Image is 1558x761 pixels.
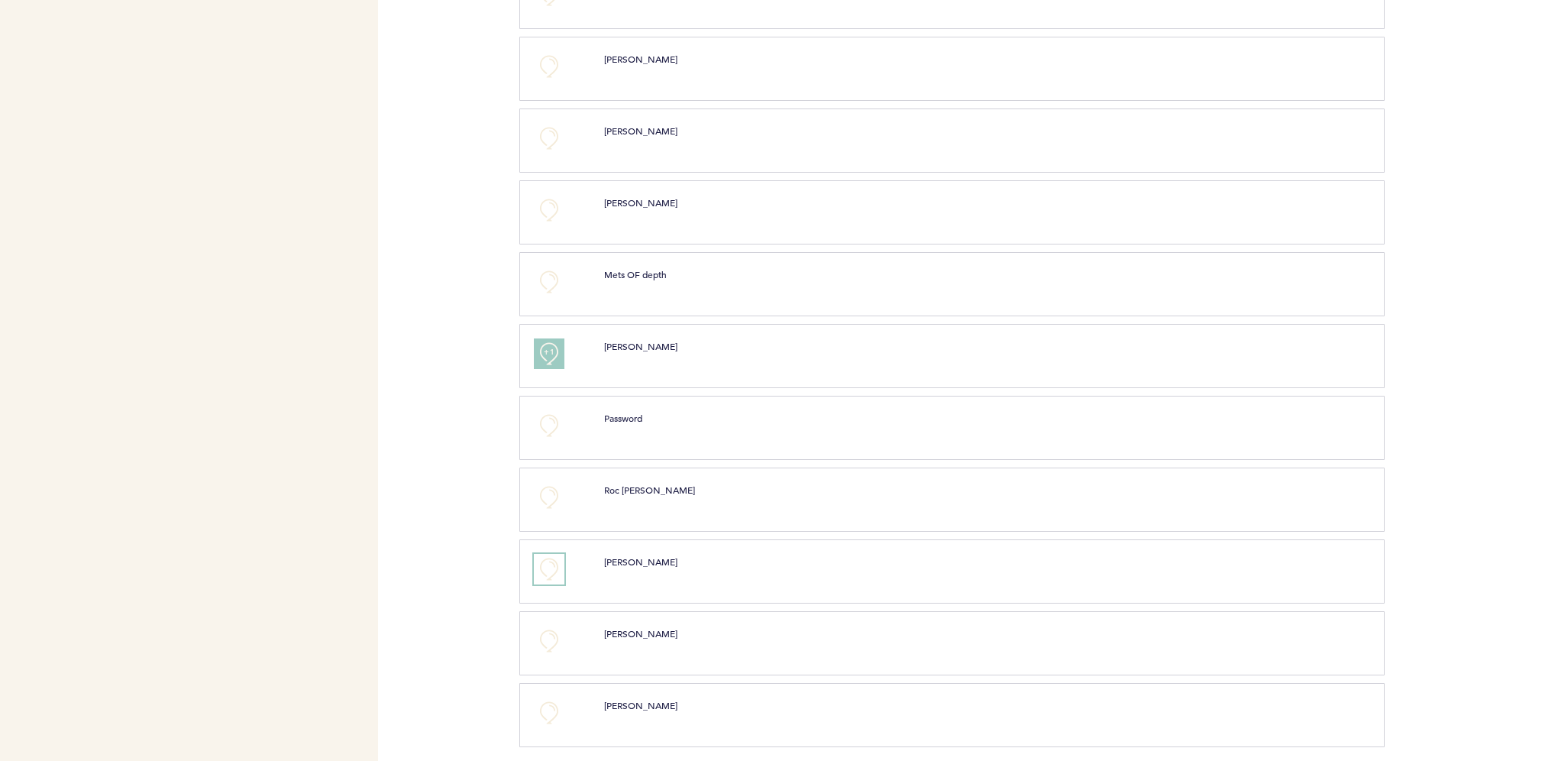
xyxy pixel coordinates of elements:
span: [PERSON_NAME] [604,627,677,640]
span: [PERSON_NAME] [604,125,677,137]
span: Mets OF depth [604,268,667,280]
span: Roc [PERSON_NAME] [604,484,695,496]
span: Password [604,412,642,424]
span: [PERSON_NAME] [604,53,677,65]
span: [PERSON_NAME] [604,340,677,352]
button: +1 [534,338,564,369]
span: +1 [544,345,554,360]
span: [PERSON_NAME] [604,699,677,711]
span: [PERSON_NAME] [604,196,677,209]
span: [PERSON_NAME] [604,555,677,568]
